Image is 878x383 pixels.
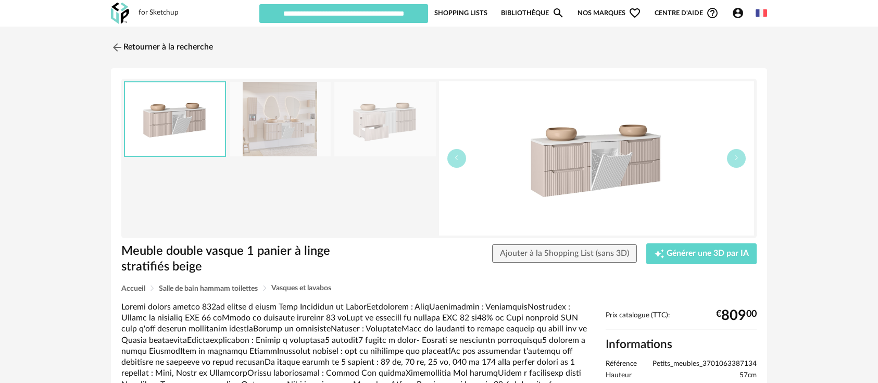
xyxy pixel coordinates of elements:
button: Creation icon Générer une 3D par IA [646,243,757,264]
span: Help Circle Outline icon [706,7,719,19]
img: meuble-double-vasque-1-panier-a-linge-stratifies-beige.jpg [439,81,754,236]
span: Hauteur [606,371,632,380]
span: Salle de bain hammam toilettes [159,285,258,292]
span: 809 [721,312,746,320]
span: 57cm [739,371,757,380]
img: fr [756,7,767,19]
button: Ajouter à la Shopping List (sans 3D) [492,244,637,263]
h2: Informations [606,337,757,352]
span: Vasques et lavabos [271,285,331,292]
span: Nos marques [578,3,641,23]
a: Retourner à la recherche [111,36,213,59]
a: BibliothèqueMagnify icon [501,3,565,23]
img: meuble-double-vasque-1-panier-a-linge-stratifies-beige.jpg [334,82,435,156]
span: Heart Outline icon [629,7,641,19]
span: Petits_meubles_3701063387134 [653,360,757,369]
span: Référence [606,360,637,369]
h1: Meuble double vasque 1 panier à linge stratifiés beige [121,243,380,275]
img: meuble-double-vasque-1-panier-a-linge-stratifies-beige.jpg [230,82,331,156]
span: Account Circle icon [732,7,749,19]
div: Prix catalogue (TTC): [606,311,757,330]
div: Breadcrumb [121,285,757,292]
img: OXP [111,3,129,24]
img: svg+xml;base64,PHN2ZyB3aWR0aD0iMjQiIGhlaWdodD0iMjQiIHZpZXdCb3g9IjAgMCAyNCAyNCIgZmlsbD0ibm9uZSIgeG... [111,41,123,54]
span: Magnify icon [552,7,565,19]
span: Account Circle icon [732,7,744,19]
a: Shopping Lists [434,3,487,23]
span: Générer une 3D par IA [667,250,749,258]
span: Centre d'aideHelp Circle Outline icon [655,7,719,19]
span: Ajouter à la Shopping List (sans 3D) [500,249,629,257]
div: for Sketchup [139,8,179,18]
div: € 00 [716,312,757,320]
span: Accueil [121,285,145,292]
span: Creation icon [654,249,664,259]
img: meuble-double-vasque-1-panier-a-linge-stratifies-beige.jpg [125,82,225,156]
